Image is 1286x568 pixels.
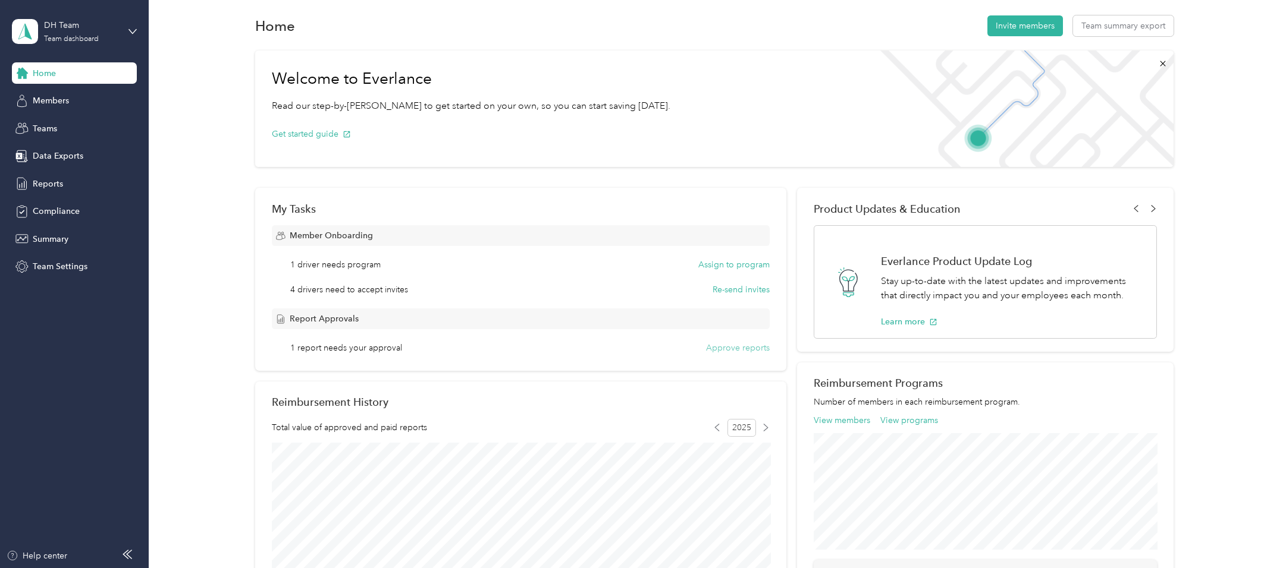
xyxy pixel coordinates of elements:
button: Invite members [987,15,1063,36]
button: Team summary export [1073,15,1174,36]
span: Reports [33,178,63,190]
p: Number of members in each reimbursement program. [814,396,1157,408]
span: Members [33,94,69,107]
h2: Reimbursement Programs [814,377,1157,389]
h1: Home [255,20,295,32]
span: Member Onboarding [290,229,373,242]
button: Learn more [881,315,937,328]
span: Compliance [33,205,80,217]
span: Home [33,67,56,80]
div: DH Team [44,19,118,31]
span: Data Exports [33,150,83,162]
span: 1 report needs your approval [290,342,402,354]
button: Re-send invites [713,283,770,296]
span: 1 driver needs program [290,258,381,271]
span: 2025 [727,419,756,437]
span: Total value of approved and paid reports [272,421,427,434]
h1: Everlance Product Update Log [881,255,1144,267]
h2: Reimbursement History [272,396,388,408]
img: Welcome to everlance [868,51,1174,167]
iframe: Everlance-gr Chat Button Frame [1219,501,1286,568]
div: Team dashboard [44,36,99,43]
button: Assign to program [698,258,770,271]
button: Get started guide [272,128,351,140]
span: Team Settings [33,260,87,273]
span: Summary [33,233,68,245]
span: 4 drivers need to accept invites [290,283,408,296]
span: Product Updates & Education [814,203,961,215]
div: My Tasks [272,203,770,215]
span: Teams [33,122,57,135]
button: View members [814,414,870,427]
button: Approve reports [706,342,770,354]
span: Report Approvals [290,313,359,325]
button: Help center [7,550,67,562]
p: Stay up-to-date with the latest updates and improvements that directly impact you and your employ... [881,274,1144,303]
h1: Welcome to Everlance [272,70,670,89]
button: View programs [880,414,938,427]
p: Read our step-by-[PERSON_NAME] to get started on your own, so you can start saving [DATE]. [272,99,670,113]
